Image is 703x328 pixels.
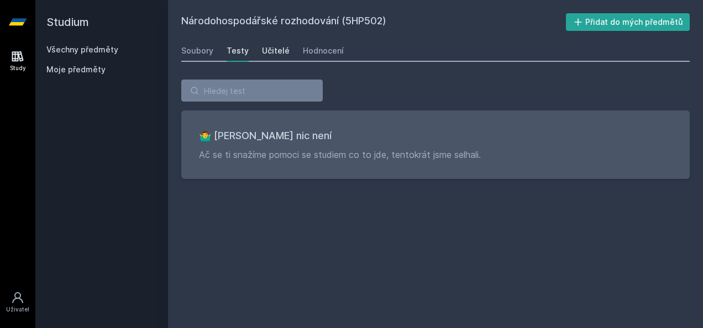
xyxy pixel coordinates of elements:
h2: Národohospodářské rozhodování (5HP502) [181,13,566,31]
p: Ač se ti snažíme pomoci se studiem co to jde, tentokrát jsme selhali. [199,148,672,161]
a: Učitelé [262,40,290,62]
button: Přidat do mých předmětů [566,13,690,31]
input: Hledej test [181,80,323,102]
a: Soubory [181,40,213,62]
div: Uživatel [6,305,29,314]
div: Testy [227,45,249,56]
a: Všechny předměty [46,45,118,54]
span: Moje předměty [46,64,106,75]
h3: 🤷‍♂️ [PERSON_NAME] nic není [199,128,672,144]
div: Hodnocení [303,45,344,56]
a: Testy [227,40,249,62]
a: Uživatel [2,285,33,319]
div: Učitelé [262,45,290,56]
a: Study [2,44,33,78]
div: Study [10,64,26,72]
div: Soubory [181,45,213,56]
a: Hodnocení [303,40,344,62]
